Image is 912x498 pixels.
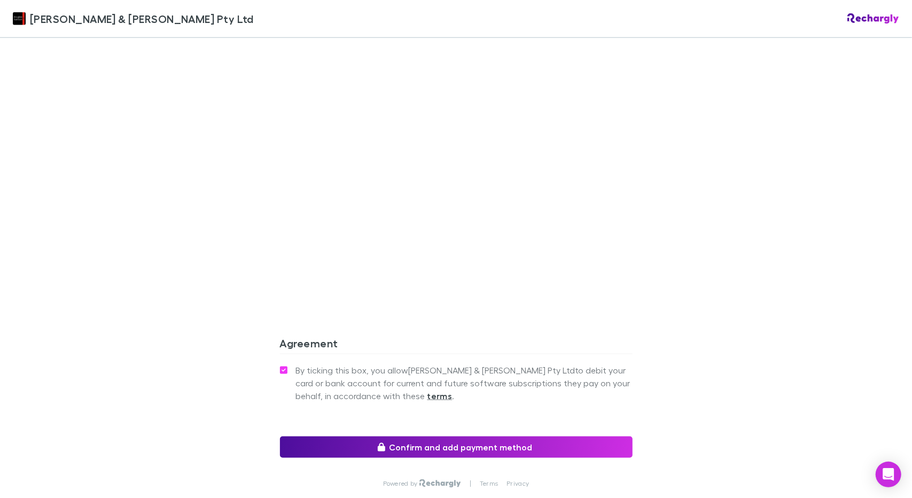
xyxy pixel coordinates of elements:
img: Rechargly Logo [419,479,461,488]
img: Douglas & Harrison Pty Ltd's Logo [13,12,26,25]
div: Open Intercom Messenger [876,462,901,487]
span: By ticking this box, you allow [PERSON_NAME] & [PERSON_NAME] Pty Ltd to debit your card or bank a... [296,364,633,402]
p: Powered by [383,479,420,488]
button: Confirm and add payment method [280,437,633,458]
a: Terms [480,479,498,488]
span: [PERSON_NAME] & [PERSON_NAME] Pty Ltd [30,11,254,27]
img: Rechargly Logo [847,13,899,24]
strong: terms [427,391,453,401]
p: | [470,479,471,488]
iframe: 安全地址输入框 [278,43,635,287]
a: Privacy [506,479,529,488]
h3: Agreement [280,337,633,354]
